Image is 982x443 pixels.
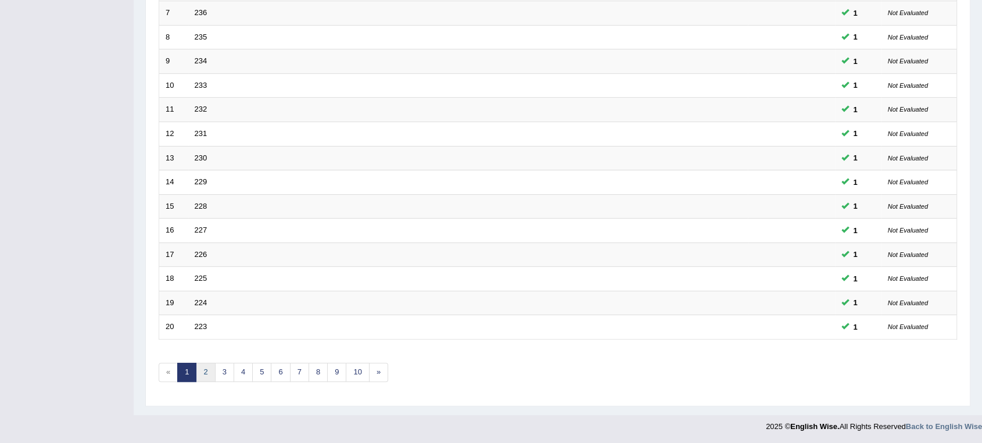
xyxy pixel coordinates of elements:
[159,315,188,340] td: 20
[159,1,188,26] td: 7
[159,73,188,98] td: 10
[159,363,178,382] span: «
[195,8,207,17] a: 236
[159,122,188,146] td: 12
[177,363,196,382] a: 1
[888,34,928,41] small: Not Evaluated
[195,105,207,113] a: 232
[849,321,862,333] span: You can still take this question
[234,363,253,382] a: 4
[195,129,207,138] a: 231
[195,226,207,234] a: 227
[849,103,862,116] span: You can still take this question
[195,274,207,283] a: 225
[790,422,839,431] strong: English Wise.
[215,363,234,382] a: 3
[849,31,862,43] span: You can still take this question
[159,170,188,195] td: 14
[369,363,388,382] a: »
[888,106,928,113] small: Not Evaluated
[888,9,928,16] small: Not Evaluated
[159,25,188,49] td: 8
[159,146,188,170] td: 13
[327,363,346,382] a: 9
[195,202,207,210] a: 228
[766,415,982,432] div: 2025 © All Rights Reserved
[849,127,862,140] span: You can still take this question
[849,248,862,260] span: You can still take this question
[159,242,188,267] td: 17
[888,227,928,234] small: Not Evaluated
[849,296,862,309] span: You can still take this question
[195,81,207,90] a: 233
[159,194,188,219] td: 15
[888,299,928,306] small: Not Evaluated
[849,273,862,285] span: You can still take this question
[849,224,862,237] span: You can still take this question
[159,267,188,291] td: 18
[849,7,862,19] span: You can still take this question
[888,155,928,162] small: Not Evaluated
[849,152,862,164] span: You can still take this question
[195,322,207,331] a: 223
[271,363,290,382] a: 6
[888,178,928,185] small: Not Evaluated
[159,291,188,315] td: 19
[888,203,928,210] small: Not Evaluated
[196,363,215,382] a: 2
[888,275,928,282] small: Not Evaluated
[195,56,207,65] a: 234
[195,177,207,186] a: 229
[290,363,309,382] a: 7
[159,219,188,243] td: 16
[195,298,207,307] a: 224
[309,363,328,382] a: 8
[888,251,928,258] small: Not Evaluated
[346,363,369,382] a: 10
[195,153,207,162] a: 230
[195,33,207,41] a: 235
[849,55,862,67] span: You can still take this question
[888,323,928,330] small: Not Evaluated
[195,250,207,259] a: 226
[888,130,928,137] small: Not Evaluated
[849,176,862,188] span: You can still take this question
[252,363,271,382] a: 5
[888,58,928,65] small: Not Evaluated
[159,49,188,74] td: 9
[906,422,982,431] a: Back to English Wise
[888,82,928,89] small: Not Evaluated
[159,98,188,122] td: 11
[849,79,862,91] span: You can still take this question
[849,200,862,212] span: You can still take this question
